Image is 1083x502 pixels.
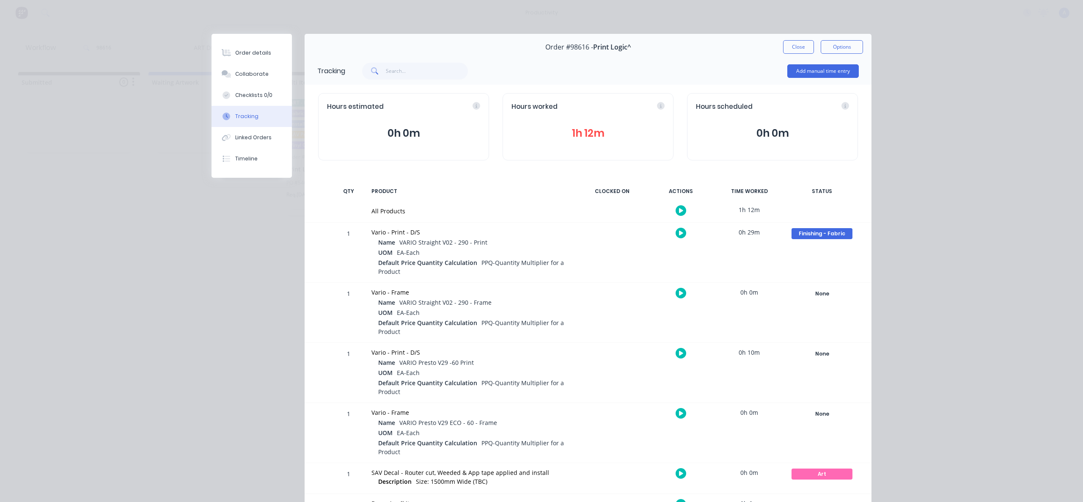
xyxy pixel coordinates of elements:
span: UOM [378,368,393,377]
span: Size: 1500mm Wide (TBC) [416,477,487,485]
span: Default Price Quantity Calculation [378,318,477,327]
button: Checklists 0/0 [212,85,292,106]
div: 0h 10m [717,343,781,362]
div: STATUS [786,182,858,200]
div: 1 [336,284,361,342]
span: PPQ-Quantity Multiplier for a Product [378,439,564,456]
span: Default Price Quantity Calculation [378,258,477,267]
button: Finishing - Fabric [791,228,853,240]
div: ACTIONS [649,182,712,200]
span: UOM [378,308,393,317]
span: Default Price Quantity Calculation [378,439,477,447]
div: 1h 12m [717,200,781,219]
span: UOM [378,248,393,257]
div: 0h 0m [717,403,781,422]
span: PPQ-Quantity Multiplier for a Product [378,319,564,336]
div: Vario - Print - D/S [371,228,570,237]
div: TIME WORKED [717,182,781,200]
div: QTY [336,182,361,200]
span: Name [378,238,395,247]
div: 0h 0m [717,463,781,482]
button: None [791,408,853,420]
div: Checklists 0/0 [235,91,272,99]
div: Order details [235,49,271,57]
button: Art [791,468,853,480]
div: None [792,408,852,419]
button: None [791,288,853,300]
button: Options [821,40,863,54]
span: Name [378,418,395,427]
button: Add manual time entry [787,64,859,78]
button: 0h 0m [696,125,849,141]
span: VARIO Straight V02 - 290 - Print [399,238,487,246]
div: Vario - Frame [371,408,570,417]
span: PPQ-Quantity Multiplier for a Product [378,379,564,396]
button: Close [783,40,814,54]
span: EA-Each [397,248,420,257]
span: Print Logic^ [593,43,631,51]
button: 1h 12m [511,125,665,141]
div: 1 [336,404,361,463]
div: Art [792,469,852,480]
div: SAV Decal - Router cut, Weeded & App tape applied and install [371,468,570,477]
span: EA-Each [397,309,420,317]
div: Vario - Frame [371,288,570,297]
span: Order #98616 - [545,43,593,51]
div: None [792,288,852,299]
input: Search... [386,63,468,80]
div: 1 [336,464,361,494]
div: Collaborate [235,70,269,78]
button: 0h 0m [327,125,480,141]
span: Name [378,298,395,307]
div: Finishing - Fabric [792,228,852,239]
span: Hours worked [511,102,558,112]
span: Description [378,477,412,486]
div: None [792,348,852,359]
span: Hours estimated [327,102,384,112]
span: Name [378,358,395,367]
div: 0h 0m [717,283,781,302]
div: CLOCKED ON [580,182,644,200]
div: 1 [336,344,361,403]
button: None [791,348,853,360]
div: Vario - Print - D/S [371,348,570,357]
button: Tracking [212,106,292,127]
span: UOM [378,428,393,437]
span: VARIO Straight V02 - 290 - Frame [399,298,492,306]
button: Linked Orders [212,127,292,148]
span: VARIO Presto V29 -60 Print [399,359,474,367]
span: Hours scheduled [696,102,753,112]
button: Order details [212,42,292,63]
div: 0h 29m [717,223,781,242]
button: Timeline [212,148,292,169]
div: 1 [336,224,361,282]
span: EA-Each [397,429,420,437]
div: Tracking [317,66,345,76]
div: PRODUCT [366,182,575,200]
button: Collaborate [212,63,292,85]
div: Linked Orders [235,134,272,141]
div: Tracking [235,113,258,120]
span: EA-Each [397,369,420,377]
span: Default Price Quantity Calculation [378,378,477,387]
div: Timeline [235,155,258,163]
div: All Products [371,207,570,215]
span: PPQ-Quantity Multiplier for a Product [378,259,564,276]
span: VARIO Presto V29 ECO - 60 - Frame [399,419,497,427]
